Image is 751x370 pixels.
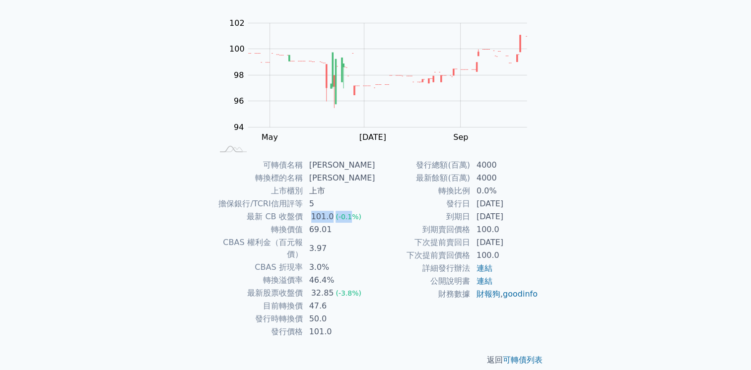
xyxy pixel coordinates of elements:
[303,274,376,287] td: 46.4%
[213,261,303,274] td: CBAS 折現率
[471,223,539,236] td: 100.0
[213,325,303,338] td: 發行價格
[376,236,471,249] td: 下次提前賣回日
[229,18,245,28] tspan: 102
[453,132,468,142] tspan: Sep
[376,185,471,197] td: 轉換比例
[303,312,376,325] td: 50.0
[471,172,539,185] td: 4000
[213,197,303,210] td: 擔保銀行/TCRI信用評等
[303,325,376,338] td: 101.0
[503,289,538,299] a: goodinfo
[213,287,303,300] td: 最新股票收盤價
[471,236,539,249] td: [DATE]
[303,197,376,210] td: 5
[376,210,471,223] td: 到期日
[471,288,539,301] td: ,
[303,172,376,185] td: [PERSON_NAME]
[303,159,376,172] td: [PERSON_NAME]
[309,211,336,223] div: 101.0
[376,159,471,172] td: 發行總額(百萬)
[234,70,244,80] tspan: 98
[213,223,303,236] td: 轉換價值
[303,261,376,274] td: 3.0%
[471,159,539,172] td: 4000
[262,132,278,142] tspan: May
[477,263,492,273] a: 連結
[229,44,245,54] tspan: 100
[213,159,303,172] td: 可轉債名稱
[471,249,539,262] td: 100.0
[471,185,539,197] td: 0.0%
[701,322,751,370] iframe: Chat Widget
[213,312,303,325] td: 發行時轉換價
[359,132,386,142] tspan: [DATE]
[213,210,303,223] td: 最新 CB 收盤價
[234,96,244,106] tspan: 96
[376,275,471,288] td: 公開說明書
[376,223,471,236] td: 到期賣回價格
[213,274,303,287] td: 轉換溢價率
[303,300,376,312] td: 47.6
[336,213,361,221] span: (-0.1%)
[303,185,376,197] td: 上市
[376,262,471,275] td: 詳細發行辦法
[376,197,471,210] td: 發行日
[224,18,542,142] g: Chart
[303,223,376,236] td: 69.01
[234,123,244,132] tspan: 94
[701,322,751,370] div: 聊天小工具
[477,289,500,299] a: 財報狗
[336,289,361,297] span: (-3.8%)
[376,288,471,301] td: 財務數據
[213,300,303,312] td: 目前轉換價
[213,172,303,185] td: 轉換標的名稱
[213,185,303,197] td: 上市櫃別
[471,210,539,223] td: [DATE]
[477,276,492,286] a: 連結
[213,236,303,261] td: CBAS 權利金（百元報價）
[376,172,471,185] td: 最新餘額(百萬)
[503,355,543,365] a: 可轉債列表
[309,287,336,299] div: 32.85
[201,354,550,366] p: 返回
[376,249,471,262] td: 下次提前賣回價格
[303,236,376,261] td: 3.97
[471,197,539,210] td: [DATE]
